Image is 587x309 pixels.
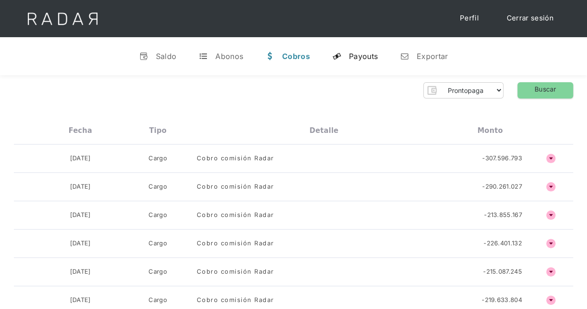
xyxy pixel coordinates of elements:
[497,9,563,27] a: Cerrar sesión
[197,154,274,163] div: Cobro comisión Radar
[70,267,91,276] div: [DATE]
[546,210,555,220] h4: ñ
[197,182,274,191] div: Cobro comisión Radar
[70,154,91,163] div: [DATE]
[482,296,522,305] div: -219.633.804
[349,52,378,61] div: Payouts
[423,82,503,99] form: Form
[148,182,167,191] div: Cargo
[70,210,91,220] div: [DATE]
[451,9,488,27] a: Perfil
[484,239,522,248] div: -226.401.132
[546,239,555,248] h4: ñ
[148,239,167,248] div: Cargo
[215,52,243,61] div: Abonos
[197,296,274,305] div: Cobro comisión Radar
[310,126,338,135] div: Detalle
[197,267,274,276] div: Cobro comisión Radar
[417,52,448,61] div: Exportar
[546,267,555,276] h4: ñ
[156,52,177,61] div: Saldo
[148,267,167,276] div: Cargo
[70,182,91,191] div: [DATE]
[484,210,522,220] div: -213.855.167
[265,52,275,61] div: w
[197,210,274,220] div: Cobro comisión Radar
[70,239,91,248] div: [DATE]
[482,154,522,163] div: -307.596.793
[148,210,167,220] div: Cargo
[149,126,167,135] div: Tipo
[199,52,208,61] div: t
[197,239,274,248] div: Cobro comisión Radar
[517,82,573,99] a: Buscar
[332,52,342,61] div: y
[70,296,91,305] div: [DATE]
[69,126,92,135] div: Fecha
[482,182,522,191] div: -290.261.027
[282,52,310,61] div: Cobros
[546,182,555,191] h4: ñ
[148,296,167,305] div: Cargo
[400,52,409,61] div: n
[148,154,167,163] div: Cargo
[139,52,148,61] div: v
[483,267,522,276] div: -215.087.245
[546,154,555,163] h4: ñ
[477,126,503,135] div: Monto
[546,296,555,305] h4: ñ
